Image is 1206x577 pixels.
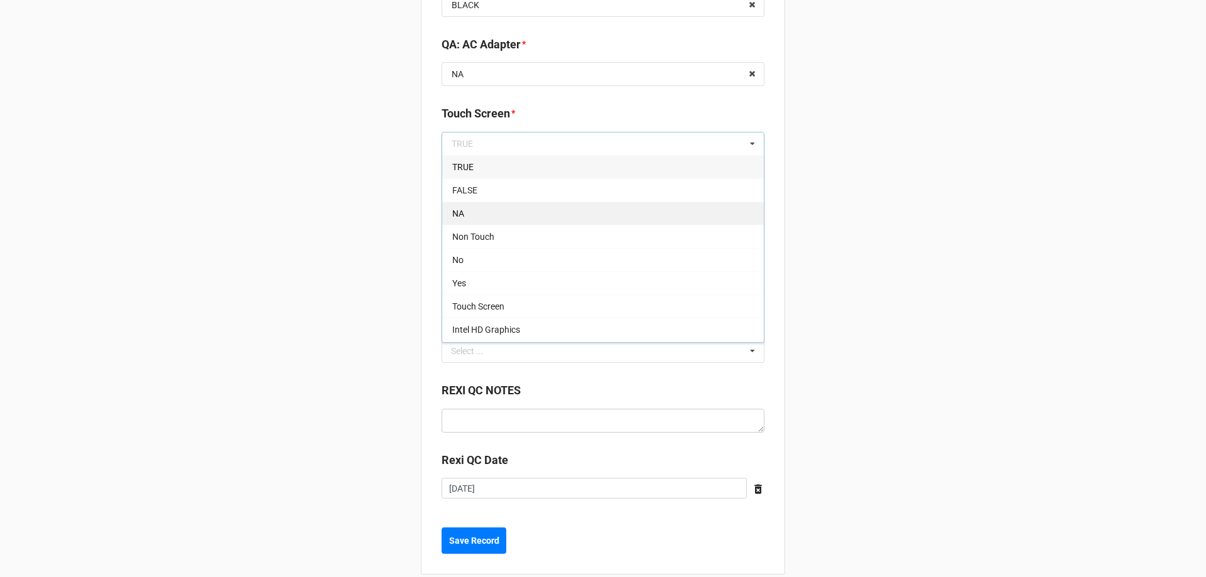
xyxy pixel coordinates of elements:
span: Touch Screen [452,301,504,311]
div: NA [452,70,464,78]
input: Date [442,478,747,499]
span: Yes [452,278,466,288]
span: Intel HD Graphics [452,325,520,335]
div: BLACK [452,1,479,9]
span: FALSE [452,185,477,195]
span: Non Touch [452,232,494,242]
div: Select ... [448,344,502,359]
b: Save Record [449,534,499,547]
span: No [452,255,464,265]
label: REXI QC NOTES [442,382,521,399]
label: QA: AC Adapter [442,36,521,53]
button: Save Record [442,527,506,554]
label: Rexi QC Date [442,451,508,469]
label: Touch Screen [442,105,510,122]
span: NA [452,208,464,218]
span: TRUE [452,162,474,172]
